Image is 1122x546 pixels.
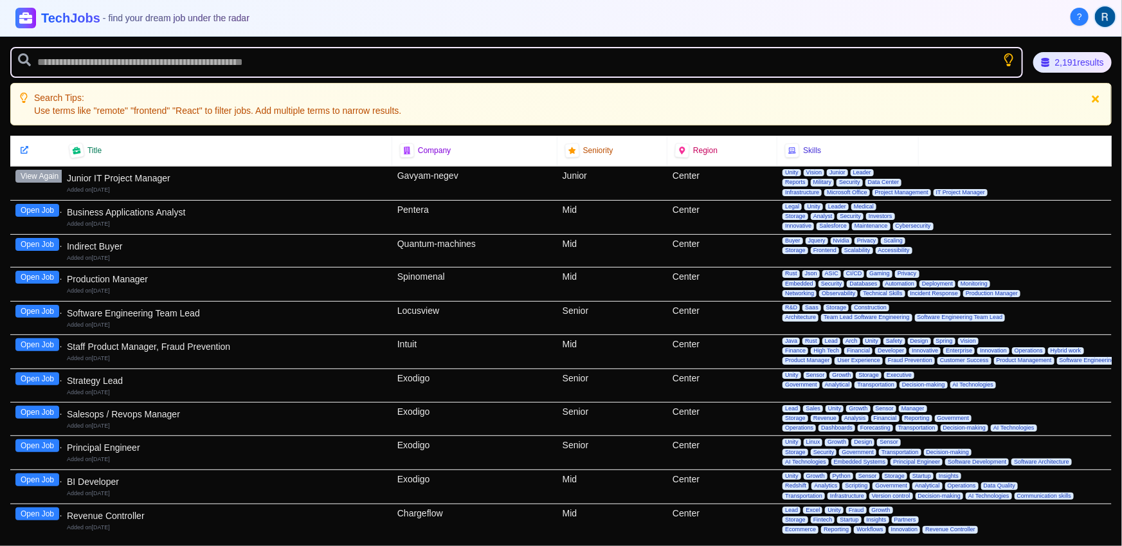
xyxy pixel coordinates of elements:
span: Lead [822,338,840,345]
button: Open Job [15,338,59,351]
span: Software Architecture [1011,459,1072,466]
span: Databases [847,280,880,287]
span: Saas [802,304,821,311]
span: CI/CD [844,270,865,277]
div: Center [667,504,777,538]
span: Government [873,482,910,489]
span: Unity [863,338,882,345]
span: Jquery [806,237,828,244]
button: View Again [15,170,64,183]
span: Communication skills [1015,493,1074,500]
span: Transportation [896,424,938,432]
div: Senior [557,403,667,436]
span: Salesforce [817,223,849,230]
div: Exodigo [392,369,557,402]
span: Government [935,415,972,422]
div: Center [667,335,777,369]
span: Revenue [811,415,839,422]
span: Sales [803,405,823,412]
button: About Techjobs [1071,8,1089,26]
span: Construction [851,304,889,311]
span: Innovative [909,347,941,354]
div: Indirect Buyer [67,240,387,253]
span: Infrastructure [828,493,867,500]
span: Redshift [783,482,809,489]
span: Monitoring [958,280,990,287]
span: Embedded [783,280,816,287]
span: Spring [934,338,955,345]
span: Government [783,381,820,388]
button: Open Job [15,305,59,318]
span: Startup [837,516,861,523]
button: Open Job [15,204,59,217]
span: Storage [783,247,808,254]
span: Analyst [811,213,835,220]
div: Junior IT Project Manager [67,172,387,185]
button: Open Job [15,439,59,452]
span: Nvidia [831,237,852,244]
span: AI Technologies [783,459,828,466]
span: Storage [783,213,808,220]
span: Privacy [855,237,879,244]
span: Partners [892,516,919,523]
div: Business Applications Analyst [67,206,387,219]
div: Spinomenal [392,268,557,301]
div: Mid [557,470,667,504]
span: Data Quality [981,482,1018,489]
div: Center [667,436,777,469]
p: Use terms like "remote" "frontend" "React" to filter jobs. Add multiple terms to narrow results. [34,104,401,117]
span: Project Management [873,189,931,196]
span: Unity [783,439,801,446]
div: Quantum-machines [392,235,557,268]
div: Pentera [392,201,557,234]
span: Embedded Systems [831,459,889,466]
span: Scripting [842,482,870,489]
div: Added on [DATE] [67,422,387,430]
span: Seniority [583,145,613,156]
span: Data Center [865,179,902,186]
div: Mid [557,235,667,268]
div: Added on [DATE] [67,354,387,363]
span: Python [830,473,853,480]
span: Automation [883,280,918,287]
span: Leader [851,169,874,176]
span: - find your dream job under the radar [103,13,249,23]
span: Ecommerce [783,526,819,533]
span: Fraud [846,507,867,514]
span: Investors [866,213,895,220]
div: Revenue Controller [67,509,387,522]
span: Innovation [889,526,921,533]
div: Senior [557,302,667,334]
span: Accessibility [876,247,912,254]
span: Privacy [895,270,919,277]
div: Mid [557,504,667,538]
span: Security [837,213,864,220]
span: Storage [783,415,808,422]
span: Deployment [919,280,955,287]
span: Vision [804,169,824,176]
span: Fraud Prevention [885,357,935,364]
span: Financial [871,415,900,422]
span: ASIC [822,270,841,277]
span: IT Project Manager [934,189,988,196]
button: Show search tips [1002,53,1015,66]
span: Fintech [811,516,835,523]
span: Team Lead Software Engineering [821,314,912,321]
span: Financial [844,347,873,354]
div: Center [667,167,777,200]
div: Added on [DATE] [67,321,387,329]
button: Open Job [15,238,59,251]
span: Insights [936,473,961,480]
span: Operations [945,482,979,489]
span: AI Technologies [991,424,1036,432]
span: Rust [802,338,820,345]
span: Transportation [855,381,897,388]
span: Lead [783,405,801,412]
span: Company [418,145,451,156]
span: Software Engineering Team Lead [915,314,1006,321]
span: Hybrid work [1048,347,1084,354]
span: Technical Skills [860,290,905,297]
span: Security [837,179,863,186]
h1: TechJobs [41,9,249,27]
div: Junior [557,167,667,200]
